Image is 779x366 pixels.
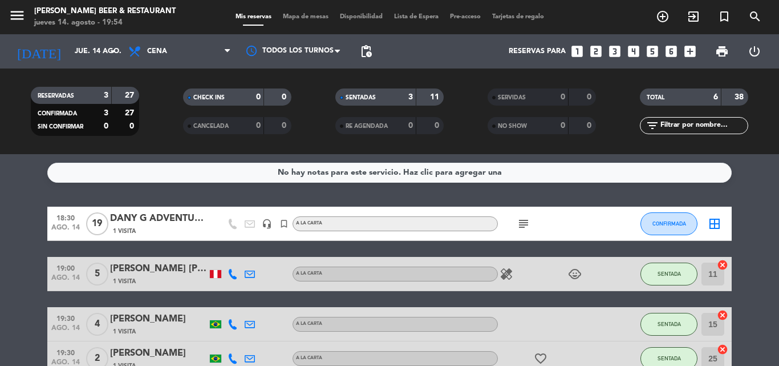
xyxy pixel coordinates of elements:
div: jueves 14. agosto - 19:54 [34,17,176,29]
i: favorite_border [534,352,547,365]
span: CONFIRMADA [652,220,686,227]
i: looks_5 [645,44,660,59]
strong: 38 [735,93,746,101]
span: Tarjetas de regalo [486,14,550,20]
i: looks_6 [664,44,679,59]
i: border_all [708,217,721,231]
i: looks_3 [607,44,622,59]
span: pending_actions [359,45,373,58]
strong: 0 [561,93,565,101]
span: CANCELADA [193,123,229,129]
button: SENTADA [640,263,697,285]
strong: 6 [713,93,718,101]
strong: 27 [125,91,136,99]
div: [PERSON_NAME] [110,312,207,327]
span: CHECK INS [193,95,225,100]
i: looks_4 [626,44,641,59]
span: A la carta [296,221,322,226]
i: turned_in_not [279,219,289,229]
strong: 0 [256,93,261,101]
span: TOTAL [647,95,664,100]
input: Filtrar por nombre... [659,119,748,132]
strong: 3 [408,93,413,101]
strong: 11 [430,93,441,101]
i: looks_two [589,44,603,59]
span: 19 [86,212,108,235]
span: Pre-acceso [444,14,486,20]
i: menu [9,7,26,24]
strong: 0 [256,122,261,130]
strong: 0 [282,122,289,130]
span: Reservas para [509,47,566,55]
strong: 3 [104,91,108,99]
span: Disponibilidad [334,14,388,20]
span: 5 [86,263,108,285]
strong: 27 [125,109,136,117]
button: SENTADA [640,313,697,336]
span: ago. 14 [51,274,80,287]
i: subject [517,217,530,231]
i: search [748,10,762,23]
div: [PERSON_NAME] Beer & Restaurant [34,6,176,17]
i: looks_one [570,44,585,59]
span: RESERVADAS [38,93,74,99]
span: RE AGENDADA [346,123,388,129]
strong: 0 [282,93,289,101]
span: SENTADA [658,271,681,277]
strong: 0 [561,122,565,130]
span: print [715,45,729,58]
i: [DATE] [9,39,69,64]
span: SERVIDAS [498,95,526,100]
strong: 0 [435,122,441,130]
i: power_settings_new [748,45,761,58]
div: No hay notas para este servicio. Haz clic para agregar una [278,166,502,179]
i: headset_mic [262,219,272,229]
span: SIN CONFIRMAR [38,124,83,130]
span: SENTADA [658,355,681,361]
span: Cena [147,47,167,55]
span: ago. 14 [51,224,80,237]
span: Mapa de mesas [277,14,334,20]
span: Lista de Espera [388,14,444,20]
strong: 0 [129,122,136,130]
div: DANY G ADVENTURES [110,211,207,226]
span: NO SHOW [498,123,527,129]
span: 18:30 [51,211,80,224]
span: Mis reservas [230,14,277,20]
div: LOG OUT [738,34,770,69]
i: healing [500,267,513,281]
i: exit_to_app [687,10,700,23]
div: [PERSON_NAME] [110,346,207,361]
span: CONFIRMADA [38,111,77,116]
i: cancel [717,344,728,355]
span: 19:00 [51,261,80,274]
span: 1 Visita [113,327,136,336]
i: arrow_drop_down [106,45,120,58]
span: SENTADA [658,321,681,327]
i: turned_in_not [717,10,731,23]
i: cancel [717,259,728,271]
span: A la carta [296,356,322,360]
span: A la carta [296,271,322,276]
strong: 0 [587,93,594,101]
i: add_box [683,44,697,59]
i: add_circle_outline [656,10,670,23]
strong: 3 [104,109,108,117]
button: CONFIRMADA [640,212,697,235]
strong: 0 [587,122,594,130]
button: menu [9,7,26,28]
span: A la carta [296,321,322,326]
strong: 0 [104,122,108,130]
span: 1 Visita [113,227,136,236]
span: 19:30 [51,345,80,359]
strong: 0 [408,122,413,130]
i: cancel [717,309,728,321]
span: 19:30 [51,311,80,324]
span: 4 [86,313,108,336]
span: ago. 14 [51,324,80,337]
span: SENTADAS [346,95,376,100]
i: child_care [568,267,582,281]
div: [PERSON_NAME] [PERSON_NAME] [110,262,207,276]
i: filter_list [646,119,659,132]
span: 1 Visita [113,277,136,286]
